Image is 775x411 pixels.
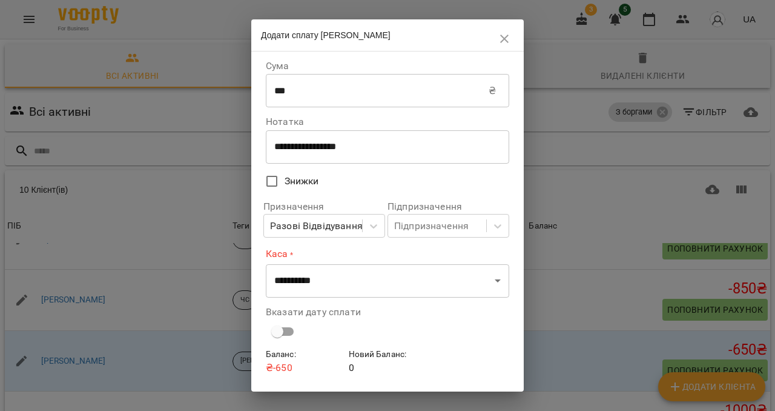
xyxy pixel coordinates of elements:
p: ₴ -650 [266,361,344,375]
h6: Баланс : [266,348,344,361]
label: Каса [266,247,509,261]
label: Підпризначення [387,202,509,212]
div: Підпризначення [394,219,469,233]
p: ₴ [489,84,496,98]
div: Разові Відвідування [270,219,363,233]
div: 0 [346,346,429,378]
label: Сума [266,61,509,71]
label: Нотатка [266,117,509,127]
span: Знижки [285,174,319,189]
label: Вказати дату сплати [266,307,509,317]
span: Додати сплату [PERSON_NAME] [261,30,391,40]
h6: Новий Баланс : [349,348,427,361]
label: Призначення [263,202,385,212]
